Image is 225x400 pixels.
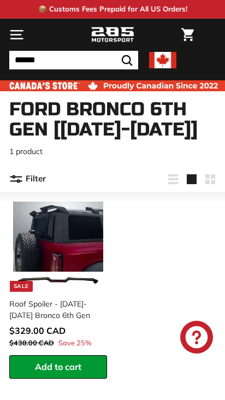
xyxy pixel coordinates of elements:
[9,298,100,321] div: Roof Spoiler - [DATE]-[DATE] Bronco 6th Gen
[38,4,187,15] p: 📦 Customs Fees Prepaid for All US Orders!
[177,321,216,356] inbox-online-store-chat: Shopify online store chat
[9,198,107,355] a: Sale Roof Spoiler - [DATE]-[DATE] Bronco 6th Gen Save 25%
[9,146,216,157] p: 1 product
[35,361,81,372] span: Add to cart
[9,325,66,336] span: $329.00 CAD
[9,51,138,69] input: Search
[9,338,54,347] span: $438.00 CAD
[9,166,46,192] button: Filter
[58,338,92,348] span: Save 25%
[10,281,33,292] div: Sale
[176,19,199,50] a: Cart
[91,26,134,44] img: Logo_285_Motorsport_areodynamics_components
[9,355,107,379] button: Add to cart
[9,99,216,140] h1: Ford Bronco 6th Gen [[DATE]-[DATE]]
